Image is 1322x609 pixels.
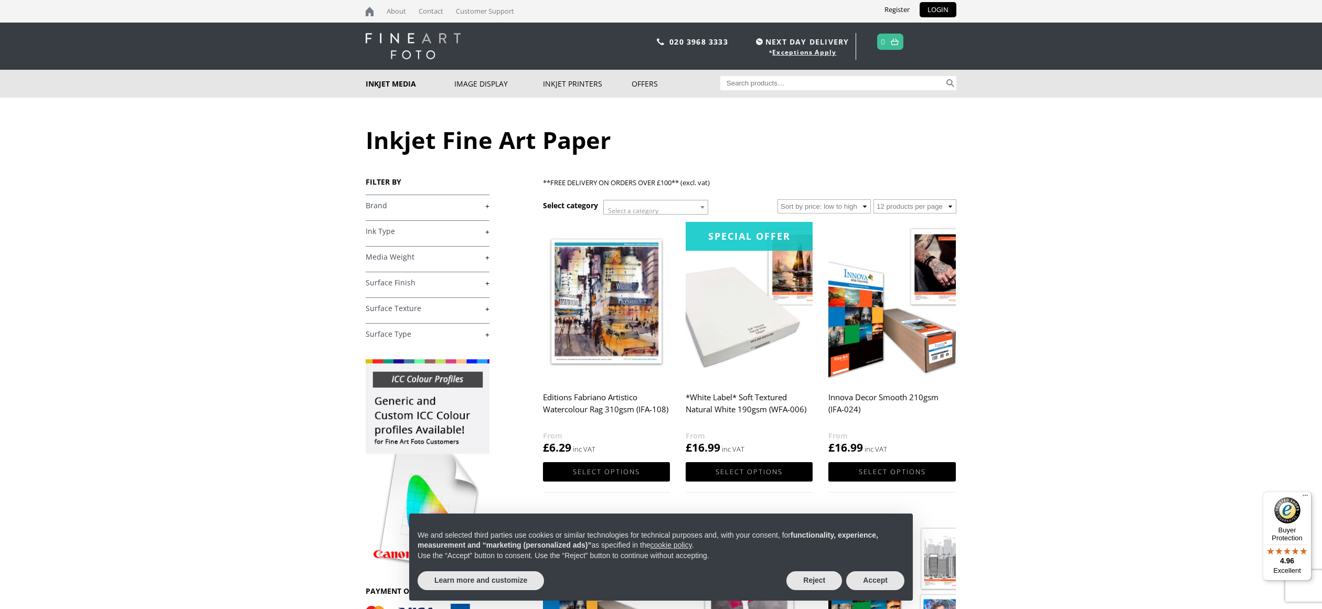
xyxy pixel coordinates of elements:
[753,36,849,48] span: NEXT DAY DELIVERY
[366,297,489,318] h4: Surface Texture
[1299,492,1312,504] button: Menu
[366,201,489,211] a: +
[686,222,813,381] img: *White Label* Soft Textured Natural White 190gsm (WFA-006)
[454,70,543,98] a: Image Display
[366,195,489,216] h4: Brand
[366,329,489,339] a: +
[891,38,899,45] img: basket.svg
[686,222,813,251] div: Special Offer
[543,222,670,381] img: Editions Fabriano Artistico Watercolour Rag 310gsm (IFA-108)
[828,440,835,455] span: £
[669,37,728,47] a: 020 3968 3333
[920,2,956,17] a: LOGIN
[1263,567,1312,575] p: Excellent
[366,70,454,98] a: Inkjet Media
[756,38,763,45] img: time.svg
[418,571,544,590] button: Learn more and customize
[366,177,489,187] h3: FILTER BY
[366,220,489,241] h4: Ink Type
[418,531,878,550] strong: functionality, experience, measurement and “marketing (personalized ads)”
[366,246,489,267] h4: Media Weight
[608,206,658,215] span: Select a category
[1274,497,1300,523] img: Trusted Shops Trustmark
[777,199,871,213] select: Shop order
[366,227,489,237] a: +
[1263,492,1312,581] button: Trusted Shops TrustmarkBuyer Protection4.96Excellent
[881,34,886,49] a: 0
[720,76,945,90] input: Search products…
[366,272,489,293] h4: Surface Finish
[686,440,692,455] span: £
[401,505,921,609] div: Notice
[828,388,955,430] h2: Innova Decor Smooth 210gsm (IFA-024)
[1280,557,1294,565] span: 4.96
[828,222,955,381] img: Innova Decor Smooth 210gsm (IFA-024)
[366,278,489,288] a: +
[543,388,670,430] h2: Editions Fabriano Artistico Watercolour Rag 310gsm (IFA-108)
[418,551,904,561] p: Use the “Accept” button to consent. Use the “Reject” button to continue without accepting.
[944,76,956,90] button: Search
[828,222,955,455] a: Innova Decor Smooth 210gsm (IFA-024) £16.99
[877,2,918,17] a: Register
[651,541,692,549] a: cookie policy
[543,70,632,98] a: Inkjet Printers
[786,571,842,590] button: Reject
[366,252,489,262] a: +
[418,530,904,551] p: We and selected third parties use cookies or similar technologies for technical purposes and, wit...
[686,222,813,455] a: Special Offer*White Label* Soft Textured Natural White 190gsm (WFA-006) £16.99
[366,323,489,344] h4: Surface Type
[657,38,664,45] img: phone.svg
[543,440,549,455] span: £
[543,440,571,455] bdi: 6.29
[828,440,863,455] bdi: 16.99
[366,304,489,314] a: +
[828,462,955,482] a: Select options for “Innova Decor Smooth 210gsm (IFA-024)”
[846,571,904,590] button: Accept
[686,462,813,482] a: Select options for “*White Label* Soft Textured Natural White 190gsm (WFA-006)”
[366,33,461,59] img: logo-white.svg
[543,222,670,455] a: Editions Fabriano Artistico Watercolour Rag 310gsm (IFA-108) £6.29
[772,48,836,57] a: Exceptions Apply
[1263,526,1312,542] p: Buyer Protection
[686,388,813,430] h2: *White Label* Soft Textured Natural White 190gsm (WFA-006)
[543,177,956,189] p: **FREE DELIVERY ON ORDERS OVER £100** (excl. vat)
[632,70,720,98] a: Offers
[686,440,720,455] bdi: 16.99
[543,462,670,482] a: Select options for “Editions Fabriano Artistico Watercolour Rag 310gsm (IFA-108)”
[366,359,489,565] img: promo
[366,586,489,596] h3: PAYMENT OPTIONS
[543,200,598,210] h3: Select category
[366,124,956,156] h1: Inkjet Fine Art Paper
